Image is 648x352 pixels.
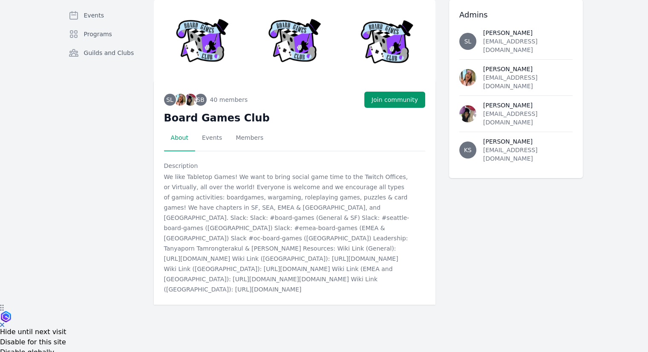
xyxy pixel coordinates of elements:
span: SL [166,97,173,103]
a: Members [229,125,270,151]
span: SL [464,38,471,44]
div: [PERSON_NAME] [483,65,573,73]
div: [PERSON_NAME] [483,101,573,110]
a: Events [195,125,229,151]
div: [PERSON_NAME] [483,137,573,146]
div: Description [164,162,425,170]
span: Guilds and Clubs [84,49,134,57]
nav: Sidebar [65,7,140,75]
p: We like Tabletop Games! We want to bring social game time to the Twitch Offices, or Virtually, al... [164,172,411,294]
div: [EMAIL_ADDRESS][DOMAIN_NAME] [483,73,573,90]
h2: Board Games Club [164,111,425,125]
a: Events [65,7,140,24]
span: 40 members [210,95,248,104]
a: About [164,125,195,151]
div: [EMAIL_ADDRESS][DOMAIN_NAME] [483,37,573,54]
a: Guilds and Clubs [65,44,140,61]
span: SB [196,97,204,103]
div: [EMAIL_ADDRESS][DOMAIN_NAME] [483,146,573,163]
h3: Admins [459,10,573,20]
div: [PERSON_NAME] [483,29,573,37]
a: Programs [65,26,140,43]
span: Events [84,11,104,20]
div: [EMAIL_ADDRESS][DOMAIN_NAME] [483,110,573,127]
button: Join community [364,92,425,108]
span: Programs [84,30,112,38]
span: KS [464,147,472,153]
